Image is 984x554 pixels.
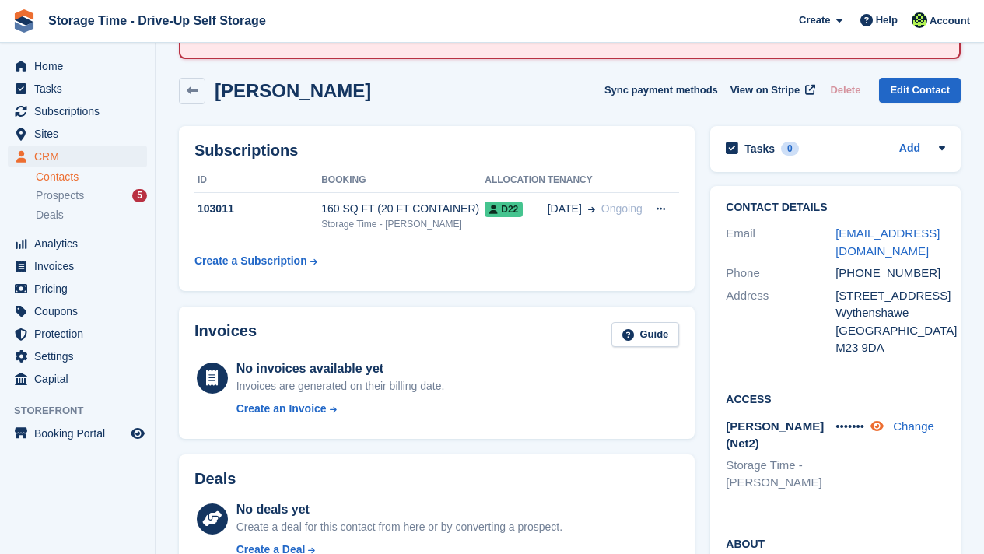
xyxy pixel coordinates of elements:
[236,519,562,535] div: Create a deal for this contact from here or by converting a prospect.
[835,339,945,357] div: M23 9DA
[835,265,945,282] div: [PHONE_NUMBER]
[8,55,147,77] a: menu
[876,12,898,28] span: Help
[835,287,945,305] div: [STREET_ADDRESS]
[726,535,945,551] h2: About
[236,359,445,378] div: No invoices available yet
[726,225,835,260] div: Email
[14,403,155,419] span: Storefront
[893,419,934,433] a: Change
[604,78,718,103] button: Sync payment methods
[8,233,147,254] a: menu
[34,368,128,390] span: Capital
[34,233,128,254] span: Analytics
[835,419,864,433] span: •••••••
[8,123,147,145] a: menu
[726,287,835,357] div: Address
[8,278,147,300] a: menu
[236,378,445,394] div: Invoices are generated on their billing date.
[12,9,36,33] img: stora-icon-8386f47178a22dfd0bd8f6a31ec36ba5ce8667c1dd55bd0f319d3a0aa187defe.svg
[835,322,945,340] div: [GEOGRAPHIC_DATA]
[726,202,945,214] h2: Contact Details
[8,78,147,100] a: menu
[34,345,128,367] span: Settings
[799,12,830,28] span: Create
[194,322,257,348] h2: Invoices
[548,201,582,217] span: [DATE]
[8,146,147,167] a: menu
[34,255,128,277] span: Invoices
[236,401,327,417] div: Create an Invoice
[194,168,321,193] th: ID
[36,208,64,223] span: Deals
[321,217,485,231] div: Storage Time - [PERSON_NAME]
[34,100,128,122] span: Subscriptions
[128,424,147,443] a: Preview store
[485,202,523,217] span: D22
[321,168,485,193] th: Booking
[194,253,307,269] div: Create a Subscription
[726,419,824,451] span: [PERSON_NAME] (Net2)
[215,80,371,101] h2: [PERSON_NAME]
[726,265,835,282] div: Phone
[34,278,128,300] span: Pricing
[42,8,272,33] a: Storage Time - Drive-Up Self Storage
[744,142,775,156] h2: Tasks
[236,500,562,519] div: No deals yet
[601,202,643,215] span: Ongoing
[8,345,147,367] a: menu
[724,78,818,103] a: View on Stripe
[781,142,799,156] div: 0
[34,146,128,167] span: CRM
[8,323,147,345] a: menu
[34,423,128,444] span: Booking Portal
[835,304,945,322] div: Wythenshawe
[8,300,147,322] a: menu
[726,457,835,492] li: Storage Time - [PERSON_NAME]
[34,300,128,322] span: Coupons
[485,168,547,193] th: Allocation
[194,247,317,275] a: Create a Subscription
[34,78,128,100] span: Tasks
[34,323,128,345] span: Protection
[36,207,147,223] a: Deals
[611,322,680,348] a: Guide
[8,255,147,277] a: menu
[879,78,961,103] a: Edit Contact
[912,12,927,28] img: Laaibah Sarwar
[34,55,128,77] span: Home
[548,168,646,193] th: Tenancy
[899,140,920,158] a: Add
[236,401,445,417] a: Create an Invoice
[8,100,147,122] a: menu
[321,201,485,217] div: 160 SQ FT (20 FT CONTAINER)
[36,188,147,204] a: Prospects 5
[8,368,147,390] a: menu
[835,226,940,258] a: [EMAIL_ADDRESS][DOMAIN_NAME]
[194,142,679,160] h2: Subscriptions
[730,82,800,98] span: View on Stripe
[132,189,147,202] div: 5
[930,13,970,29] span: Account
[194,470,236,488] h2: Deals
[726,391,945,406] h2: Access
[36,188,84,203] span: Prospects
[8,423,147,444] a: menu
[194,201,321,217] div: 103011
[36,170,147,184] a: Contacts
[824,78,867,103] button: Delete
[34,123,128,145] span: Sites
